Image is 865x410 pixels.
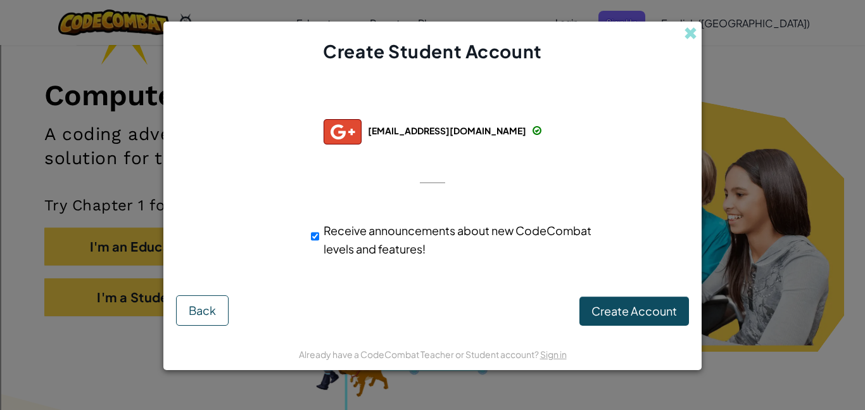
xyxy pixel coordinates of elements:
[540,349,567,360] a: Sign in
[368,125,526,136] span: [EMAIL_ADDRESS][DOMAIN_NAME]
[5,53,860,64] div: Move To ...
[579,297,689,326] button: Create Account
[323,40,541,62] span: Create Student Account
[5,87,860,98] div: Sign out
[5,16,117,30] input: Search outlines
[324,223,591,256] span: Receive announcements about new CodeCombat levels and features!
[176,295,229,326] button: Back
[5,30,860,41] div: Sort A > Z
[5,5,265,16] div: Home
[5,64,860,75] div: Delete
[591,304,677,318] span: Create Account
[189,303,216,317] span: Back
[5,75,860,87] div: Options
[329,96,536,110] span: Successfully connected with:
[5,41,860,53] div: Sort New > Old
[324,119,362,144] img: gplus_small.png
[299,349,540,360] span: Already have a CodeCombat Teacher or Student account?
[311,224,319,249] input: Receive announcements about new CodeCombat levels and features!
